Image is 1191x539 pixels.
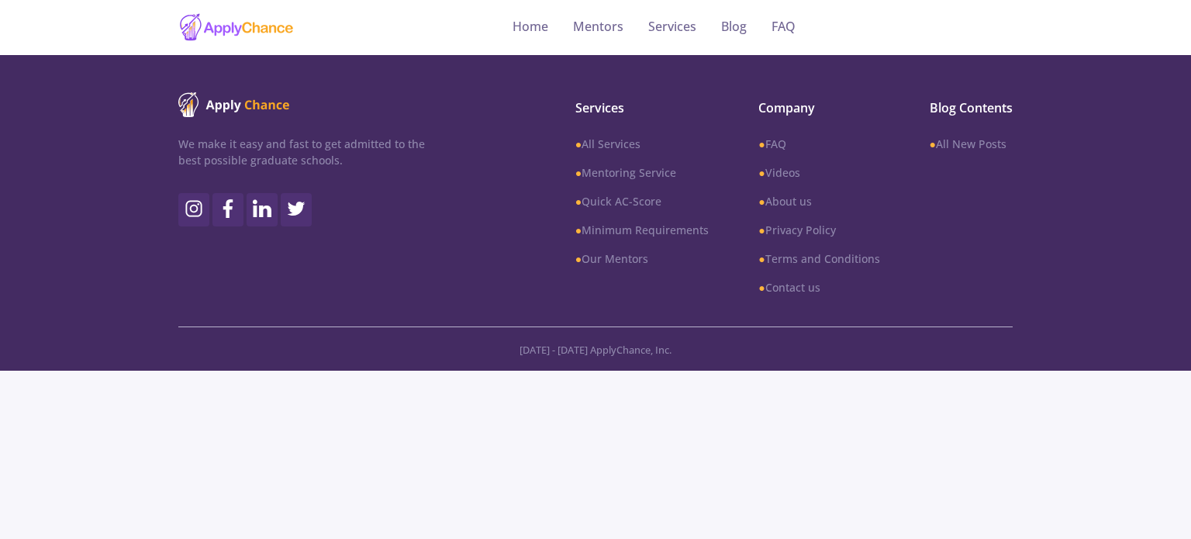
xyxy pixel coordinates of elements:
[575,98,709,117] span: Services
[758,194,765,209] b: ●
[575,136,582,151] b: ●
[758,279,879,295] a: ●Contact us
[758,136,879,152] a: ●FAQ
[758,223,765,237] b: ●
[520,343,671,357] span: [DATE] - [DATE] ApplyChance, Inc.
[758,164,879,181] a: ●Videos
[758,136,765,151] b: ●
[930,98,1013,117] span: Blog Contents
[575,194,582,209] b: ●
[575,223,582,237] b: ●
[758,251,765,266] b: ●
[575,164,709,181] a: ●Mentoring Service
[575,136,709,152] a: ●All Services
[758,280,765,295] b: ●
[575,193,709,209] a: ●Quick AC-Score
[758,193,879,209] a: ●About us
[758,98,879,117] span: Company
[930,136,936,151] b: ●
[758,250,879,267] a: ●Terms and Conditions
[575,250,709,267] a: ●Our Mentors
[575,251,582,266] b: ●
[758,222,879,238] a: ●Privacy Policy
[178,12,295,43] img: applychance logo
[758,165,765,180] b: ●
[575,165,582,180] b: ●
[178,136,425,168] p: We make it easy and fast to get admitted to the best possible graduate schools.
[178,92,290,117] img: ApplyChance logo
[930,136,1013,152] a: ●All New Posts
[575,222,709,238] a: ●Minimum Requirements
